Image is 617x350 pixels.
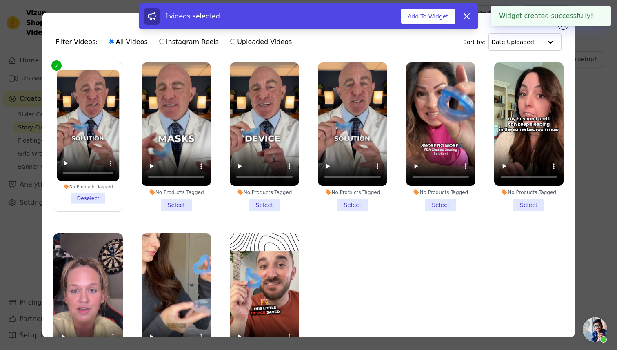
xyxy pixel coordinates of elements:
div: No Products Tagged [318,189,387,196]
button: Close [593,11,603,21]
button: Add To Widget [401,9,455,24]
div: No Products Tagged [230,189,299,196]
div: No Products Tagged [57,184,120,189]
div: No Products Tagged [142,189,211,196]
label: Instagram Reels [159,37,219,47]
div: Sort by: [463,33,562,51]
span: 1 videos selected [165,12,220,20]
div: No Products Tagged [494,189,564,196]
div: No Products Tagged [406,189,475,196]
label: All Videos [109,37,148,47]
div: Filter Videos: [55,33,296,51]
label: Uploaded Videos [230,37,292,47]
div: Widget created successfully! [491,6,611,26]
a: Open chat [583,317,607,342]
